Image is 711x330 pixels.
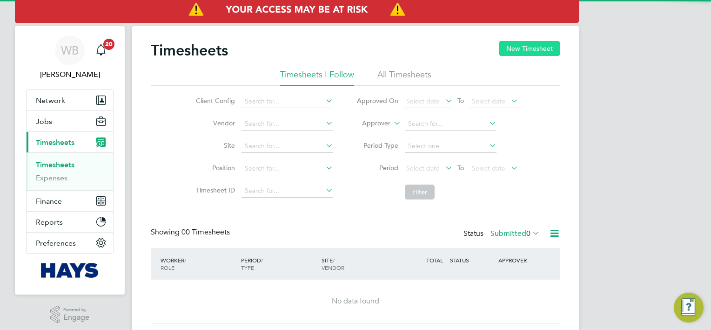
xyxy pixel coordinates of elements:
[405,140,496,153] input: Select one
[674,293,704,323] button: Engage Resource Center
[472,164,505,172] span: Select date
[241,95,333,108] input: Search for...
[463,227,542,241] div: Status
[36,138,74,147] span: Timesheets
[26,35,114,80] a: WB[PERSON_NAME]
[455,162,467,174] span: To
[490,229,540,238] label: Submitted
[15,26,125,295] nav: Main navigation
[184,256,186,264] span: /
[27,233,113,253] button: Preferences
[27,191,113,211] button: Finance
[261,256,263,264] span: /
[41,263,99,278] img: hays-logo-retina.png
[193,96,235,105] label: Client Config
[26,69,114,80] span: William Brown
[103,39,114,50] span: 20
[27,132,113,152] button: Timesheets
[448,252,496,268] div: STATUS
[241,264,254,271] span: TYPE
[241,185,333,198] input: Search for...
[377,69,431,86] li: All Timesheets
[161,264,174,271] span: ROLE
[356,141,398,150] label: Period Type
[27,212,113,232] button: Reports
[241,117,333,131] input: Search for...
[61,44,79,56] span: WB
[322,264,344,271] span: VENDOR
[405,185,435,199] button: Filter
[496,252,544,268] div: APPROVER
[36,173,67,182] a: Expenses
[405,117,496,131] input: Search for...
[499,41,560,56] button: New Timesheet
[241,162,333,175] input: Search for...
[333,256,335,264] span: /
[36,160,74,169] a: Timesheets
[426,256,443,264] span: TOTAL
[406,97,440,105] span: Select date
[193,141,235,150] label: Site
[36,117,52,126] span: Jobs
[193,164,235,172] label: Position
[239,252,319,276] div: PERIOD
[158,252,239,276] div: WORKER
[349,119,390,128] label: Approver
[63,306,89,314] span: Powered by
[27,152,113,190] div: Timesheets
[36,239,76,247] span: Preferences
[26,263,114,278] a: Go to home page
[36,96,65,105] span: Network
[181,227,230,237] span: 00 Timesheets
[193,186,235,194] label: Timesheet ID
[472,97,505,105] span: Select date
[27,111,113,131] button: Jobs
[241,140,333,153] input: Search for...
[63,314,89,322] span: Engage
[193,119,235,127] label: Vendor
[50,306,90,323] a: Powered byEngage
[526,229,530,238] span: 0
[160,296,551,306] div: No data found
[151,41,228,60] h2: Timesheets
[36,197,62,206] span: Finance
[356,96,398,105] label: Approved On
[36,218,63,227] span: Reports
[280,69,354,86] li: Timesheets I Follow
[356,164,398,172] label: Period
[319,252,400,276] div: SITE
[406,164,440,172] span: Select date
[455,95,467,107] span: To
[92,35,110,65] a: 20
[27,90,113,110] button: Network
[151,227,232,237] div: Showing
